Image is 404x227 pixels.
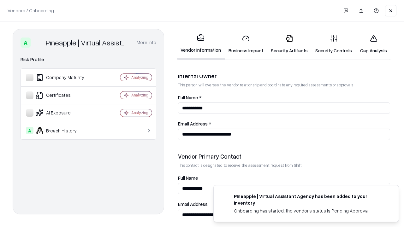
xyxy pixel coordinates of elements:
label: Email Address [178,202,390,207]
a: Security Artifacts [267,30,312,59]
a: Business Impact [225,30,267,59]
div: Risk Profile [21,56,156,63]
label: Full Name * [178,95,390,100]
label: Full Name [178,176,390,180]
div: Pineapple | Virtual Assistant Agency [46,38,129,48]
div: Certificates [26,91,101,99]
label: Email Address * [178,121,390,126]
img: trypineapple.com [221,193,229,201]
div: A [21,38,31,48]
div: Vendor Primary Contact [178,153,390,160]
p: This contact is designated to receive the assessment request from Shift [178,163,390,168]
p: This person will oversee the vendor relationship and coordinate any required assessments or appro... [178,82,390,88]
div: Analyzing [131,92,148,98]
div: Internal Owner [178,72,390,80]
div: A [26,127,33,134]
a: Gap Analysis [356,30,391,59]
a: Vendor Information [177,29,225,60]
div: Pineapple | Virtual Assistant Agency has been added to your inventory [234,193,383,206]
button: More info [137,37,156,48]
div: Analyzing [131,75,148,80]
p: Vendors / Onboarding [8,7,54,14]
div: Breach History [26,127,101,134]
div: AI Exposure [26,109,101,117]
img: Pineapple | Virtual Assistant Agency [33,38,43,48]
div: Analyzing [131,110,148,115]
div: Onboarding has started, the vendor's status is Pending Approval. [234,207,383,214]
div: Company Maturity [26,74,101,81]
a: Security Controls [312,30,356,59]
